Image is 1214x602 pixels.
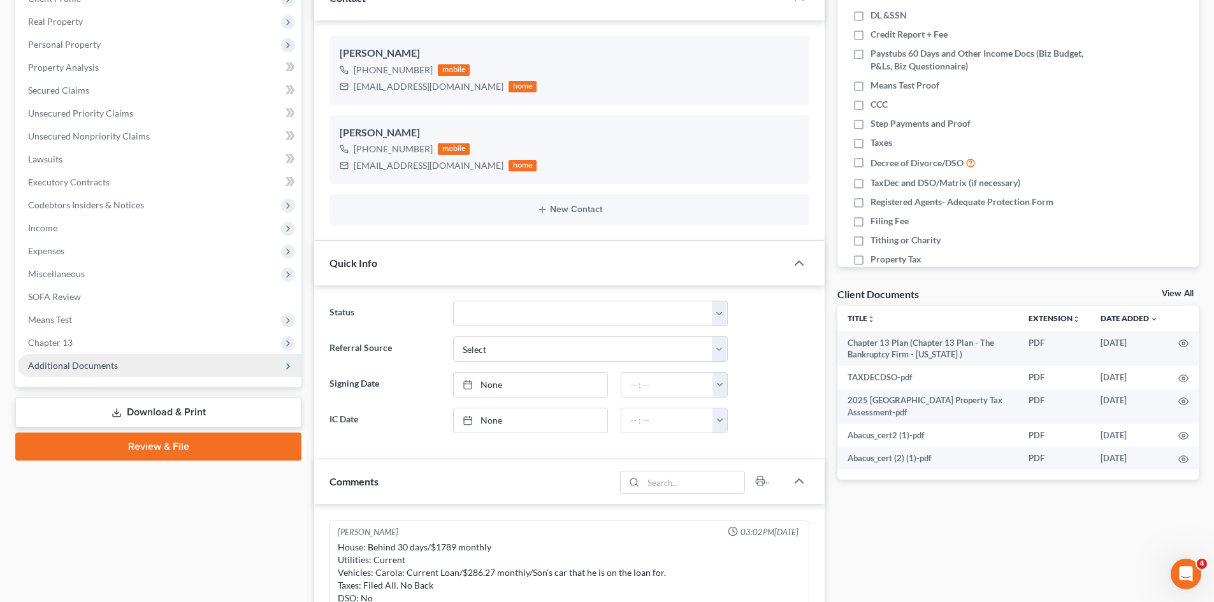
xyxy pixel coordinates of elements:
[28,360,118,371] span: Additional Documents
[1018,447,1090,469] td: PDF
[438,64,470,76] div: mobile
[323,408,446,433] label: IC Date
[354,80,503,93] div: [EMAIL_ADDRESS][DOMAIN_NAME]
[454,408,607,433] a: None
[18,125,301,148] a: Unsecured Nonpriority Claims
[644,471,745,493] input: Search...
[1073,315,1080,323] i: unfold_more
[18,285,301,308] a: SOFA Review
[28,268,85,279] span: Miscellaneous
[1197,559,1207,569] span: 4
[15,398,301,427] a: Download & Print
[28,199,144,210] span: Codebtors Insiders & Notices
[1171,559,1201,589] iframe: Intercom live chat
[28,131,150,141] span: Unsecured Nonpriority Claims
[1150,315,1158,323] i: expand_more
[867,315,875,323] i: unfold_more
[28,222,57,233] span: Income
[1090,331,1168,366] td: [DATE]
[1162,289,1194,298] a: View All
[329,475,379,487] span: Comments
[871,117,971,130] span: Step Payments and Proof
[28,108,133,118] span: Unsecured Priority Claims
[837,424,1018,447] td: Abacus_cert2 (1)-pdf
[1029,313,1080,323] a: Extensionunfold_more
[871,28,948,41] span: Credit Report + Fee
[340,204,799,215] button: New Contact
[871,234,941,247] span: Tithing or Charity
[837,366,1018,389] td: TAXDECDSO-pdf
[871,79,939,92] span: Means Test Proof
[18,148,301,171] a: Lawsuits
[323,372,446,398] label: Signing Date
[329,257,377,269] span: Quick Info
[15,433,301,461] a: Review & File
[18,79,301,102] a: Secured Claims
[621,373,713,397] input: -- : --
[340,125,799,141] div: [PERSON_NAME]
[28,176,110,187] span: Executory Contracts
[1101,313,1158,323] a: Date Added expand_more
[871,253,921,266] span: Property Tax
[837,389,1018,424] td: 2025 [GEOGRAPHIC_DATA] Property Tax Assessment-pdf
[354,143,433,154] span: [PHONE_NUMBER]
[871,176,1020,189] span: TaxDec and DSO/Matrix (if necessary)
[837,447,1018,469] td: Abacus_cert (2) (1)-pdf
[871,196,1053,208] span: Registered Agents- Adequate Protection Form
[18,102,301,125] a: Unsecured Priority Claims
[323,301,446,326] label: Status
[340,46,799,61] div: [PERSON_NAME]
[354,159,503,172] div: [EMAIL_ADDRESS][DOMAIN_NAME]
[871,98,888,111] span: CCC
[871,9,907,22] span: DL &SSN
[1090,447,1168,469] td: [DATE]
[1018,366,1090,389] td: PDF
[438,143,470,155] div: mobile
[1090,389,1168,424] td: [DATE]
[1018,331,1090,366] td: PDF
[323,336,446,362] label: Referral Source
[28,39,101,50] span: Personal Property
[28,245,64,256] span: Expenses
[28,16,83,27] span: Real Property
[621,408,713,433] input: -- : --
[871,215,909,227] span: Filing Fee
[18,56,301,79] a: Property Analysis
[837,331,1018,366] td: Chapter 13 Plan (Chapter 13 Plan - The Bankruptcy Firm - [US_STATE] )
[28,85,89,96] span: Secured Claims
[509,81,537,92] div: home
[509,160,537,171] div: home
[28,337,73,348] span: Chapter 13
[1090,366,1168,389] td: [DATE]
[871,136,892,149] span: Taxes
[354,64,433,75] span: [PHONE_NUMBER]
[741,526,798,538] span: 03:02PM[DATE]
[28,314,72,325] span: Means Test
[837,287,919,301] div: Client Documents
[1018,424,1090,447] td: PDF
[338,526,398,538] div: [PERSON_NAME]
[18,171,301,194] a: Executory Contracts
[28,62,99,73] span: Property Analysis
[28,154,62,164] span: Lawsuits
[28,291,81,302] span: SOFA Review
[871,157,964,169] span: Decree of Divorce/DSO
[454,373,607,397] a: None
[848,313,875,323] a: Titleunfold_more
[871,47,1097,73] span: Paystubs 60 Days and Other Income Docs (Biz Budget, P&Ls, Biz Questionnaire)
[1090,424,1168,447] td: [DATE]
[1018,389,1090,424] td: PDF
